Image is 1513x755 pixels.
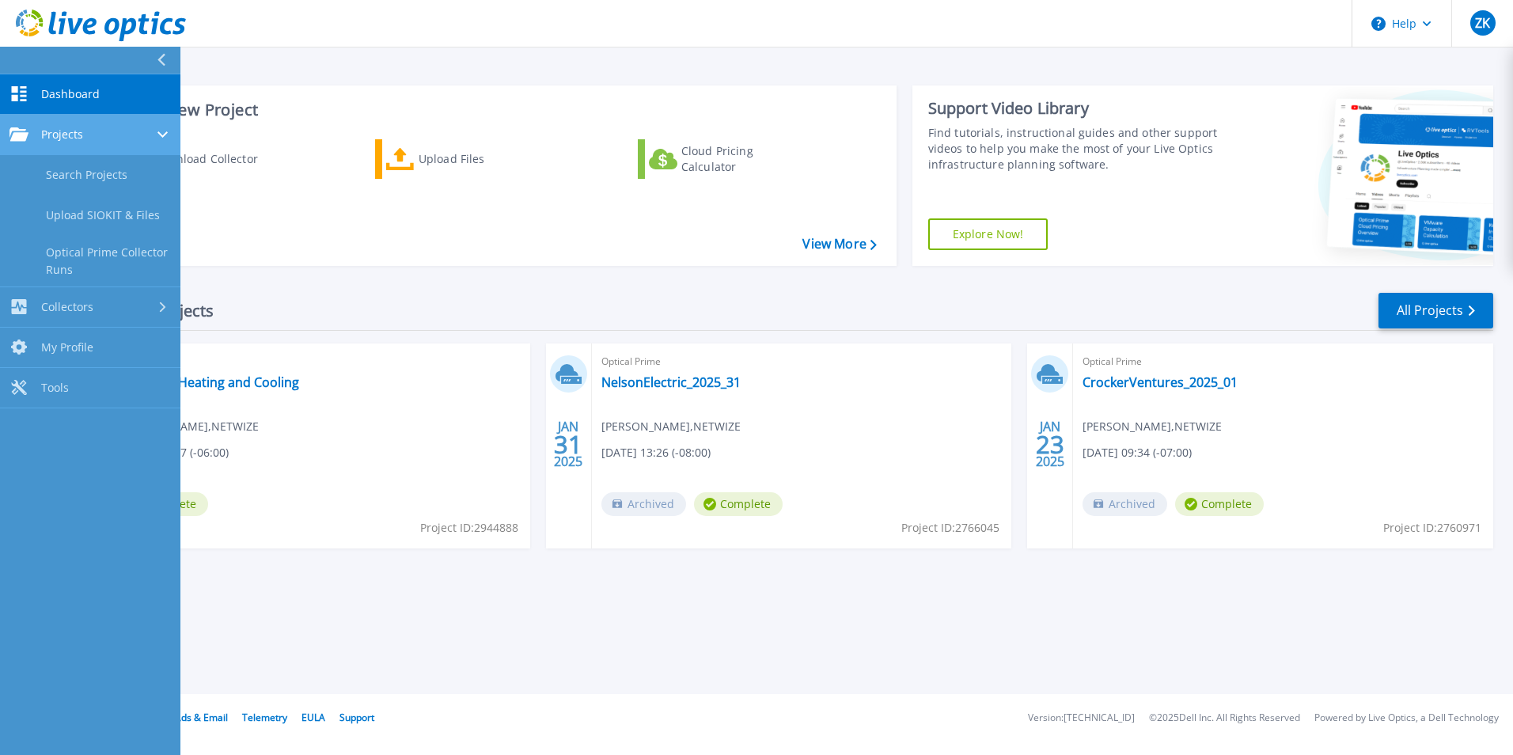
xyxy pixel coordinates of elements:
span: Project ID: 2766045 [901,519,999,537]
a: Telemetry [242,711,287,724]
span: Archived [601,492,686,516]
span: Optical Prime [1083,353,1484,370]
span: Complete [1175,492,1264,516]
span: [DATE] 09:34 (-07:00) [1083,444,1192,461]
div: Find tutorials, instructional guides and other support videos to help you make the most of your L... [928,125,1224,173]
span: Collectors [41,300,93,314]
span: 31 [554,438,582,451]
a: Precision Heating and Cooling [119,374,299,390]
a: CrockerVentures_2025_01 [1083,374,1238,390]
a: View More [802,237,876,252]
span: ZK [1475,17,1490,29]
span: Projects [41,127,83,142]
a: All Projects [1378,293,1493,328]
a: Upload Files [375,139,552,179]
span: Optical Prime [119,353,521,370]
span: Project ID: 2944888 [420,519,518,537]
a: Ads & Email [175,711,228,724]
span: [PERSON_NAME] , NETWIZE [601,418,741,435]
div: Download Collector [153,143,279,175]
li: Version: [TECHNICAL_ID] [1028,713,1135,723]
div: JAN 2025 [553,415,583,473]
a: NelsonElectric_2025_31 [601,374,741,390]
span: Archived [1083,492,1167,516]
h3: Start a New Project [112,101,876,119]
span: Complete [694,492,783,516]
div: Upload Files [419,143,545,175]
a: EULA [301,711,325,724]
li: © 2025 Dell Inc. All Rights Reserved [1149,713,1300,723]
span: [PERSON_NAME] , NETWIZE [1083,418,1222,435]
div: JAN 2025 [1035,415,1065,473]
div: Cloud Pricing Calculator [681,143,808,175]
a: Support [339,711,374,724]
div: Support Video Library [928,98,1224,119]
span: Dashboard [41,87,100,101]
li: Powered by Live Optics, a Dell Technology [1314,713,1499,723]
a: Cloud Pricing Calculator [638,139,814,179]
span: Project ID: 2760971 [1383,519,1481,537]
span: Tools [41,381,69,395]
a: Explore Now! [928,218,1048,250]
span: Optical Prime [601,353,1003,370]
span: 23 [1036,438,1064,451]
span: [PERSON_NAME] , NETWIZE [119,418,259,435]
span: My Profile [41,340,93,355]
a: Download Collector [112,139,289,179]
span: [DATE] 13:26 (-08:00) [601,444,711,461]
